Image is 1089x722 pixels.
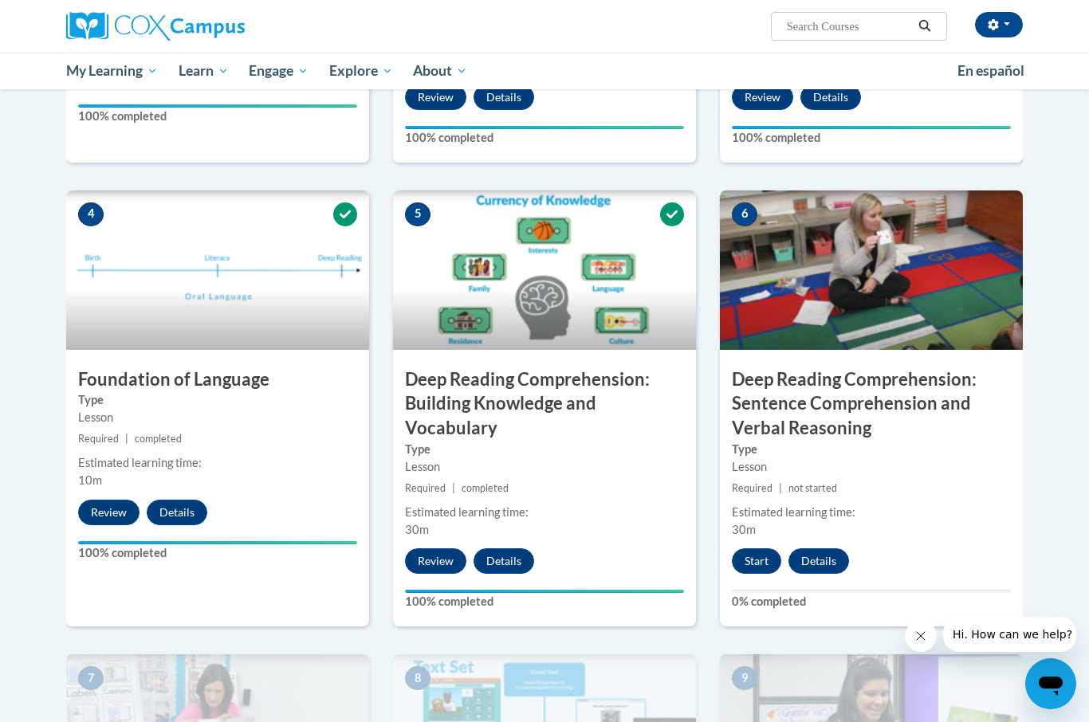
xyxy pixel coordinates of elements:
[42,53,1047,89] div: Main menu
[78,104,357,108] div: Your progress
[943,617,1076,652] iframe: Message from company
[78,409,357,426] div: Lesson
[405,458,684,476] div: Lesson
[905,620,937,652] iframe: Close message
[403,53,478,89] a: About
[788,548,849,574] button: Details
[393,190,696,350] img: Course Image
[66,61,158,80] span: My Learning
[975,12,1023,37] button: Account Settings
[78,433,119,445] span: Required
[405,482,446,494] span: Required
[732,593,1011,610] label: 0% completed
[78,473,102,487] span: 10m
[405,129,684,147] label: 100% completed
[125,433,128,445] span: |
[405,441,684,458] label: Type
[413,61,467,80] span: About
[732,458,1011,476] div: Lesson
[732,126,1011,129] div: Your progress
[732,441,1011,458] label: Type
[78,544,357,562] label: 100% completed
[78,202,104,226] span: 4
[78,666,104,690] span: 7
[474,84,534,110] button: Details
[393,367,696,441] h3: Deep Reading Comprehension: Building Knowledge and Vocabulary
[405,504,684,521] div: Estimated learning time:
[720,190,1023,350] img: Course Image
[788,482,837,494] span: not started
[135,433,182,445] span: completed
[405,84,466,110] button: Review
[732,482,773,494] span: Required
[405,593,684,610] label: 100% completed
[720,367,1023,441] h3: Deep Reading Comprehension: Sentence Comprehension and Verbal Reasoning
[779,482,782,494] span: |
[732,202,757,226] span: 6
[800,84,861,110] button: Details
[78,541,357,544] div: Your progress
[1025,658,1076,709] iframe: Button to launch messaging window
[78,500,140,525] button: Review
[732,84,793,110] button: Review
[732,504,1011,521] div: Estimated learning time:
[66,190,369,350] img: Course Image
[957,62,1024,79] span: En español
[66,12,369,41] a: Cox Campus
[405,202,430,226] span: 5
[78,391,357,409] label: Type
[405,523,429,536] span: 30m
[66,367,369,392] h3: Foundation of Language
[179,61,229,80] span: Learn
[947,54,1035,88] a: En español
[147,500,207,525] button: Details
[238,53,319,89] a: Engage
[732,548,781,574] button: Start
[474,548,534,574] button: Details
[329,61,393,80] span: Explore
[249,61,309,80] span: Engage
[78,108,357,125] label: 100% completed
[785,17,913,36] input: Search Courses
[66,12,245,41] img: Cox Campus
[732,129,1011,147] label: 100% completed
[405,126,684,129] div: Your progress
[405,666,430,690] span: 8
[168,53,239,89] a: Learn
[732,666,757,690] span: 9
[56,53,168,89] a: My Learning
[405,548,466,574] button: Review
[913,17,937,36] button: Search
[78,454,357,472] div: Estimated learning time:
[405,590,684,593] div: Your progress
[462,482,509,494] span: completed
[732,523,756,536] span: 30m
[319,53,403,89] a: Explore
[452,482,455,494] span: |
